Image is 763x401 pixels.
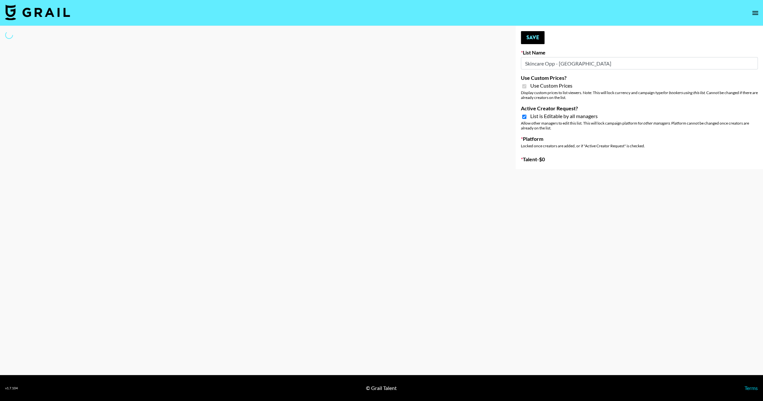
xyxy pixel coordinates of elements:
[530,113,598,119] span: List is Editable by all managers
[745,385,758,391] a: Terms
[521,121,758,130] div: Allow other managers to edit this list. This will lock campaign platform for . Platform cannot be...
[521,105,758,112] label: Active Creator Request?
[521,31,545,44] button: Save
[521,136,758,142] label: Platform
[521,49,758,56] label: List Name
[521,143,758,148] div: Locked once creators are added, or if "Active Creator Request" is checked.
[366,385,397,391] div: © Grail Talent
[5,386,18,390] div: v 1.7.104
[749,6,762,19] button: open drawer
[521,156,758,163] label: Talent - $ 0
[521,75,758,81] label: Use Custom Prices?
[521,90,758,100] div: Display custom prices to list viewers. Note: This will lock currency and campaign type . Cannot b...
[5,5,70,20] img: Grail Talent
[530,82,572,89] span: Use Custom Prices
[643,121,670,126] em: other managers
[663,90,705,95] em: for bookers using this list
